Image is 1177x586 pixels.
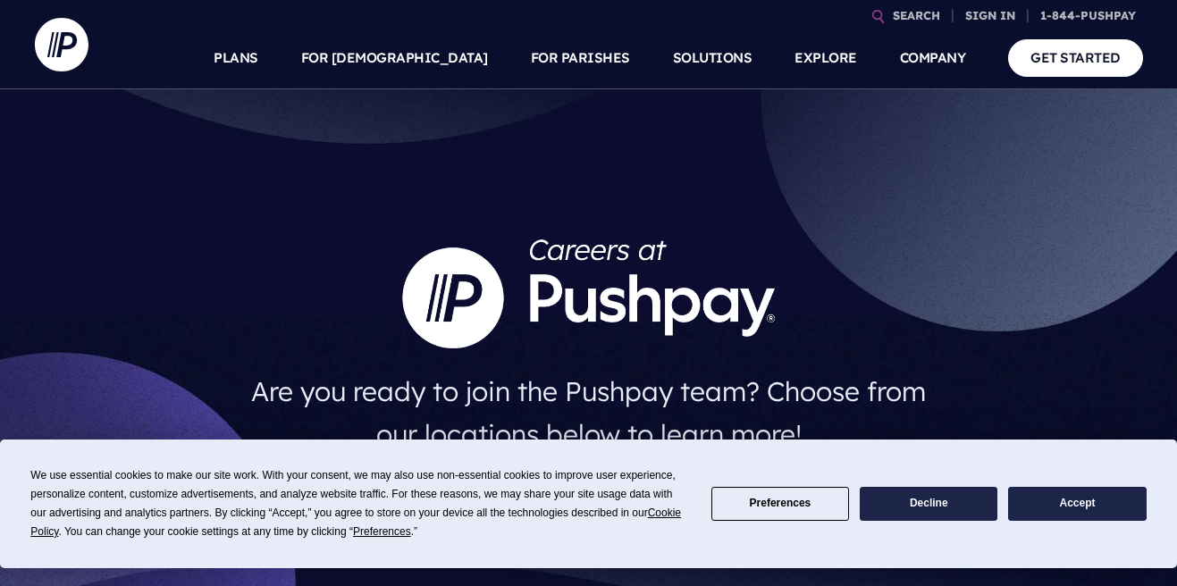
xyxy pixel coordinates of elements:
[794,27,857,89] a: EXPLORE
[30,466,689,541] div: We use essential cookies to make our site work. With your consent, we may also use non-essential ...
[1008,39,1143,76] a: GET STARTED
[353,525,411,538] span: Preferences
[233,363,944,463] h4: Are you ready to join the Pushpay team? Choose from our locations below to learn more!
[860,487,997,522] button: Decline
[711,487,849,522] button: Preferences
[214,27,258,89] a: PLANS
[673,27,752,89] a: SOLUTIONS
[301,27,488,89] a: FOR [DEMOGRAPHIC_DATA]
[531,27,630,89] a: FOR PARISHES
[900,27,966,89] a: COMPANY
[1008,487,1146,522] button: Accept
